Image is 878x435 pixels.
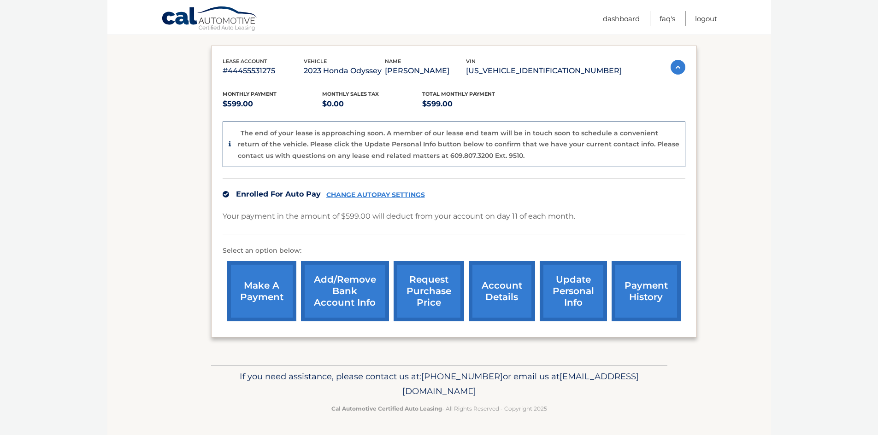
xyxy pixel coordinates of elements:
[421,371,503,382] span: [PHONE_NUMBER]
[238,129,679,160] p: The end of your lease is approaching soon. A member of our lease end team will be in touch soon t...
[385,64,466,77] p: [PERSON_NAME]
[466,58,476,64] span: vin
[304,58,327,64] span: vehicle
[394,261,464,321] a: request purchase price
[217,404,661,413] p: - All Rights Reserved - Copyright 2025
[326,191,425,199] a: CHANGE AUTOPAY SETTINGS
[322,98,422,110] p: $0.00
[301,261,389,321] a: Add/Remove bank account info
[331,405,442,412] strong: Cal Automotive Certified Auto Leasing
[671,60,685,75] img: accordion-active.svg
[469,261,535,321] a: account details
[217,369,661,399] p: If you need assistance, please contact us at: or email us at
[540,261,607,321] a: update personal info
[612,261,681,321] a: payment history
[322,91,379,97] span: Monthly sales Tax
[385,58,401,64] span: name
[223,191,229,197] img: check.svg
[223,98,323,110] p: $599.00
[603,11,640,26] a: Dashboard
[660,11,675,26] a: FAQ's
[422,98,522,110] p: $599.00
[223,245,685,256] p: Select an option below:
[223,91,277,97] span: Monthly Payment
[227,261,296,321] a: make a payment
[223,58,267,64] span: lease account
[223,64,304,77] p: #44455531275
[466,64,622,77] p: [US_VEHICLE_IDENTIFICATION_NUMBER]
[402,371,639,396] span: [EMAIL_ADDRESS][DOMAIN_NAME]
[304,64,385,77] p: 2023 Honda Odyssey
[422,91,495,97] span: Total Monthly Payment
[695,11,717,26] a: Logout
[161,6,258,33] a: Cal Automotive
[223,210,575,223] p: Your payment in the amount of $599.00 will deduct from your account on day 11 of each month.
[236,190,321,198] span: Enrolled For Auto Pay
